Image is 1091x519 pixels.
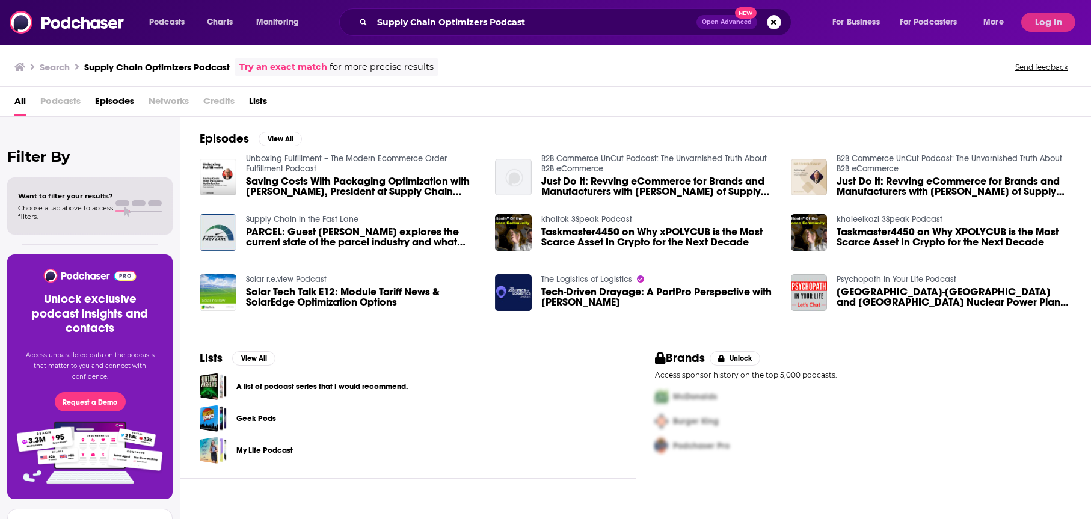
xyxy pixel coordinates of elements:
[246,227,481,247] span: PARCEL: Guest [PERSON_NAME] explores the current state of the parcel industry and what shippers c...
[43,269,137,283] img: Podchaser - Follow, Share and Rate Podcasts
[10,11,125,34] img: Podchaser - Follow, Share and Rate Podcasts
[40,61,70,73] h3: Search
[330,60,434,74] span: for more precise results
[837,287,1072,307] a: Russia-UK and USA Nuclear Power Plants-First Nuclear Power Plant in RUSSIA -UK and USA ALL lied t...
[650,409,673,434] img: Second Pro Logo
[650,384,673,409] img: First Pro Logo
[236,380,408,393] a: A list of podcast series that I would recommend.
[40,91,81,116] span: Podcasts
[236,444,293,457] a: My Life Podcast
[18,192,113,200] span: Want to filter your results?
[200,351,275,366] a: ListsView All
[22,292,158,336] h3: Unlock exclusive podcast insights and contacts
[495,214,532,251] img: Taskmaster4450 on Why xPOLYCUB is the Most Scarce Asset In Crypto for the Next Decade
[372,13,696,32] input: Search podcasts, credits, & more...
[200,437,227,464] a: My Life Podcast
[199,13,240,32] a: Charts
[541,227,776,247] a: Taskmaster4450 on Why xPOLYCUB is the Most Scarce Asset In Crypto for the Next Decade
[248,13,315,32] button: open menu
[702,19,752,25] span: Open Advanced
[837,153,1062,174] a: B2B Commerce UnCut Podcast: The Unvarnished Truth About B2B eCommerce
[259,132,302,146] button: View All
[256,14,299,31] span: Monitoring
[541,176,776,197] a: Just Do It: Revving eCommerce for Brands and Manufacturers with Jack Ampuja of Supply Chain Optim...
[246,287,481,307] a: Solar Tech Talk E12: Module Tariff News & SolarEdge Optimization Options
[541,287,776,307] a: Tech-Driven Drayage: A PortPro Perspective with Corey Abbott
[673,441,730,451] span: Podchaser Pro
[246,227,481,247] a: PARCEL: Guest Jack Ampuja explores the current state of the parcel industry and what shippers can...
[200,131,249,146] h2: Episodes
[541,214,632,224] a: khaltok 3Speak Podcast
[541,274,632,284] a: The Logistics of Logistics
[541,287,776,307] span: Tech-Driven Drayage: A PortPro Perspective with [PERSON_NAME]
[203,91,235,116] span: Credits
[832,14,880,31] span: For Business
[239,60,327,74] a: Try an exact match
[13,421,167,485] img: Pro Features
[735,7,757,19] span: New
[824,13,895,32] button: open menu
[149,91,189,116] span: Networks
[837,274,956,284] a: Psychopath In Your Life Podcast
[200,373,227,400] a: A list of podcast series that I would recommend.
[983,14,1004,31] span: More
[351,8,803,36] div: Search podcasts, credits, & more...
[246,274,327,284] a: Solar r.e.view Podcast
[892,13,975,32] button: open menu
[975,13,1019,32] button: open menu
[541,153,767,174] a: B2B Commerce UnCut Podcast: The Unvarnished Truth About B2B eCommerce
[696,15,757,29] button: Open AdvancedNew
[837,176,1072,197] a: Just Do It: Revving eCommerce for Brands and Manufacturers with Jack Ampuja of Supply Chain Optim...
[246,214,358,224] a: Supply Chain in the Fast Lane
[84,61,230,73] h3: Supply Chain Optimizers Podcast
[249,91,267,116] a: Lists
[791,159,828,195] img: Just Do It: Revving eCommerce for Brands and Manufacturers with Jack Ampuja of Supply Chain Optim...
[200,159,236,195] img: Saving Costs With Packaging Optimization with Jack Ampuja, President at Supply Chain Optimizers
[655,370,1072,379] p: Access sponsor history on the top 5,000 podcasts.
[200,351,223,366] h2: Lists
[14,91,26,116] a: All
[495,274,532,311] img: Tech-Driven Drayage: A PortPro Perspective with Corey Abbott
[650,434,673,458] img: Third Pro Logo
[837,227,1072,247] a: Taskmaster4450 on Why XPOLYCUB is the Most Scarce Asset In Crypto for the Next Decade
[236,412,276,425] a: Geek Pods
[541,176,776,197] span: Just Do It: Revving eCommerce for Brands and Manufacturers with [PERSON_NAME] of Supply Chain Opt...
[95,91,134,116] a: Episodes
[7,148,173,165] h2: Filter By
[200,405,227,432] a: Geek Pods
[246,176,481,197] a: Saving Costs With Packaging Optimization with Jack Ampuja, President at Supply Chain Optimizers
[232,351,275,366] button: View All
[1021,13,1075,32] button: Log In
[495,159,532,195] img: Just Do It: Revving eCommerce for Brands and Manufacturers with Jack Ampuja of Supply Chain Optim...
[55,392,126,411] button: Request a Demo
[200,214,236,251] a: PARCEL: Guest Jack Ampuja explores the current state of the parcel industry and what shippers can...
[22,350,158,382] p: Access unparalleled data on the podcasts that matter to you and connect with confidence.
[837,176,1072,197] span: Just Do It: Revving eCommerce for Brands and Manufacturers with [PERSON_NAME] of Supply Chain Opt...
[791,274,828,311] img: Russia-UK and USA Nuclear Power Plants-First Nuclear Power Plant in RUSSIA -UK and USA ALL lied t...
[791,214,828,251] img: Taskmaster4450 on Why XPOLYCUB is the Most Scarce Asset In Crypto for the Next Decade
[837,214,942,224] a: khaleelkazi 3Speak Podcast
[18,204,113,221] span: Choose a tab above to access filters.
[200,274,236,311] img: Solar Tech Talk E12: Module Tariff News & SolarEdge Optimization Options
[673,416,719,426] span: Burger King
[1012,62,1072,72] button: Send feedback
[900,14,957,31] span: For Podcasters
[141,13,200,32] button: open menu
[655,351,705,366] h2: Brands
